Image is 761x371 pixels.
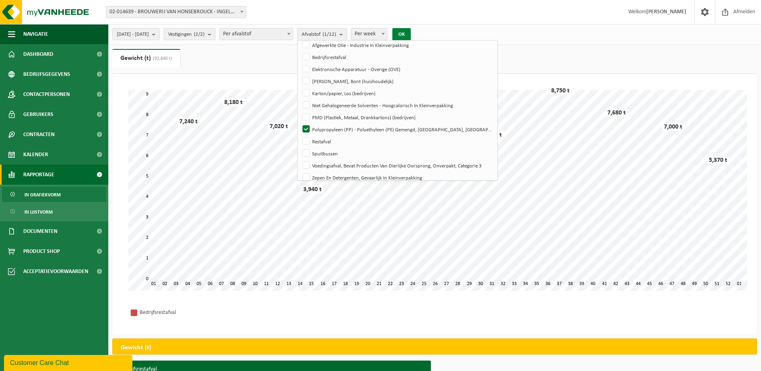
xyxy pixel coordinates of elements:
label: Spuitbussen [301,147,493,159]
span: Product Shop [23,241,60,261]
button: [DATE] - [DATE] [112,28,160,40]
label: Karton/papier, Los (bedrijven) [301,87,493,99]
button: Vestigingen(2/2) [164,28,215,40]
span: In lijstvorm [24,204,53,220]
label: Afgewerkte Olie - Industrie In Kleinverpakking [301,39,493,51]
span: Per afvalstof [220,29,293,40]
span: Contracten [23,124,55,145]
div: 7,000 t [662,123,684,131]
strong: [PERSON_NAME] [646,9,686,15]
div: 5,370 t [707,156,729,164]
count: (2/2) [194,32,205,37]
span: Rapportage [23,165,54,185]
span: Kalender [23,145,48,165]
label: Voedingsafval, Bevat Producten Van Dierlijke Oorsprong, Onverpakt, Categorie 3 [301,159,493,171]
label: Polypropyleen (PP) - Polyethyleen (PE) Gemengd, [GEOGRAPHIC_DATA], [GEOGRAPHIC_DATA] [301,123,493,135]
iframe: chat widget [4,353,134,371]
span: Documenten [23,221,57,241]
label: Bedrijfsrestafval [301,51,493,63]
div: 3,940 t [301,185,324,194]
span: Contactpersonen [23,84,70,104]
label: Niet Gehalogeneerde Solventen - Hoogcalorisch In Kleinverpakking [301,99,493,111]
h2: Gewicht (t) [113,339,159,357]
a: Gewicht (t) [112,49,180,67]
div: 8,180 t [222,98,245,106]
label: [PERSON_NAME], Bont (huishoudelijk) [301,75,493,87]
div: Bedrijfsrestafval [140,308,244,318]
a: In grafiekvorm [2,187,106,202]
label: PMD (Plastiek, Metaal, Drankkartons) (bedrijven) [301,111,493,123]
div: 7,240 t [177,118,200,126]
span: Bedrijfsgegevens [23,64,70,84]
button: Afvalstof(1/12) [297,28,347,40]
span: Acceptatievoorwaarden [23,261,88,281]
button: OK [392,28,411,41]
label: Restafval [301,135,493,147]
span: In grafiekvorm [24,187,61,202]
span: 02-014639 - BROUWERIJ VAN HONSEBROUCK - INGELMUNSTER [106,6,246,18]
label: Elektronische Apparatuur - Overige (OVE) [301,63,493,75]
a: In lijstvorm [2,204,106,219]
span: Afvalstof [302,29,336,41]
span: Navigatie [23,24,48,44]
span: Gebruikers [23,104,53,124]
span: Per afvalstof [219,28,293,40]
label: Zepen En Detergenten, Gevaarlijk In Kleinverpakking [301,171,493,183]
span: Vestigingen [168,29,205,41]
div: 7,680 t [605,109,628,117]
div: 8,750 t [549,87,572,95]
span: [DATE] - [DATE] [117,29,149,41]
span: Per week [351,29,387,40]
span: Dashboard [23,44,53,64]
span: (92,840 t) [151,56,172,61]
div: 7,020 t [268,122,290,130]
span: Per week [351,28,388,40]
count: (1/12) [323,32,336,37]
